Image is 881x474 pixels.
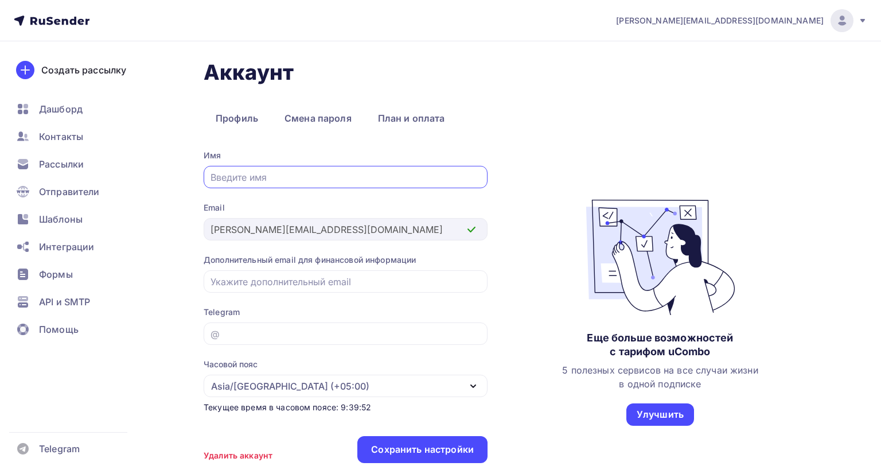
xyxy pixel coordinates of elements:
[9,153,146,176] a: Рассылки
[587,331,733,359] div: Еще больше возможностей с тарифом uCombo
[39,130,83,143] span: Контакты
[9,98,146,121] a: Дашборд
[366,105,457,131] a: План и оплата
[204,359,488,397] button: Часовой пояс Asia/[GEOGRAPHIC_DATA] (+05:00)
[210,170,481,184] input: Введите имя
[39,157,84,171] span: Рассылки
[616,15,824,26] span: [PERSON_NAME][EMAIL_ADDRESS][DOMAIN_NAME]
[39,102,83,116] span: Дашборд
[637,408,684,421] div: Улучшить
[204,60,833,85] h1: Аккаунт
[39,323,79,336] span: Помощь
[371,443,474,456] div: Сохранить настройки
[204,359,258,370] div: Часовой пояс
[562,363,758,391] div: 5 полезных сервисов на все случаи жизни в одной подписке
[204,105,270,131] a: Профиль
[39,212,83,226] span: Шаблоны
[204,254,488,266] div: Дополнительный email для финансовой информации
[204,150,488,161] div: Имя
[210,327,220,341] div: @
[204,402,488,413] div: Текущее время в часовом поясе: 9:39:52
[272,105,364,131] a: Смена пароля
[9,180,146,203] a: Отправители
[210,275,481,289] input: Укажите дополнительный email
[204,202,488,213] div: Email
[204,306,488,318] div: Telegram
[39,267,73,281] span: Формы
[211,379,369,393] div: Asia/[GEOGRAPHIC_DATA] (+05:00)
[9,263,146,286] a: Формы
[204,450,272,461] div: Удалить аккаунт
[39,295,90,309] span: API и SMTP
[39,185,100,199] span: Отправители
[39,442,80,456] span: Telegram
[9,125,146,148] a: Контакты
[9,208,146,231] a: Шаблоны
[39,240,94,254] span: Интеграции
[41,63,126,77] div: Создать рассылку
[616,9,867,32] a: [PERSON_NAME][EMAIL_ADDRESS][DOMAIN_NAME]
